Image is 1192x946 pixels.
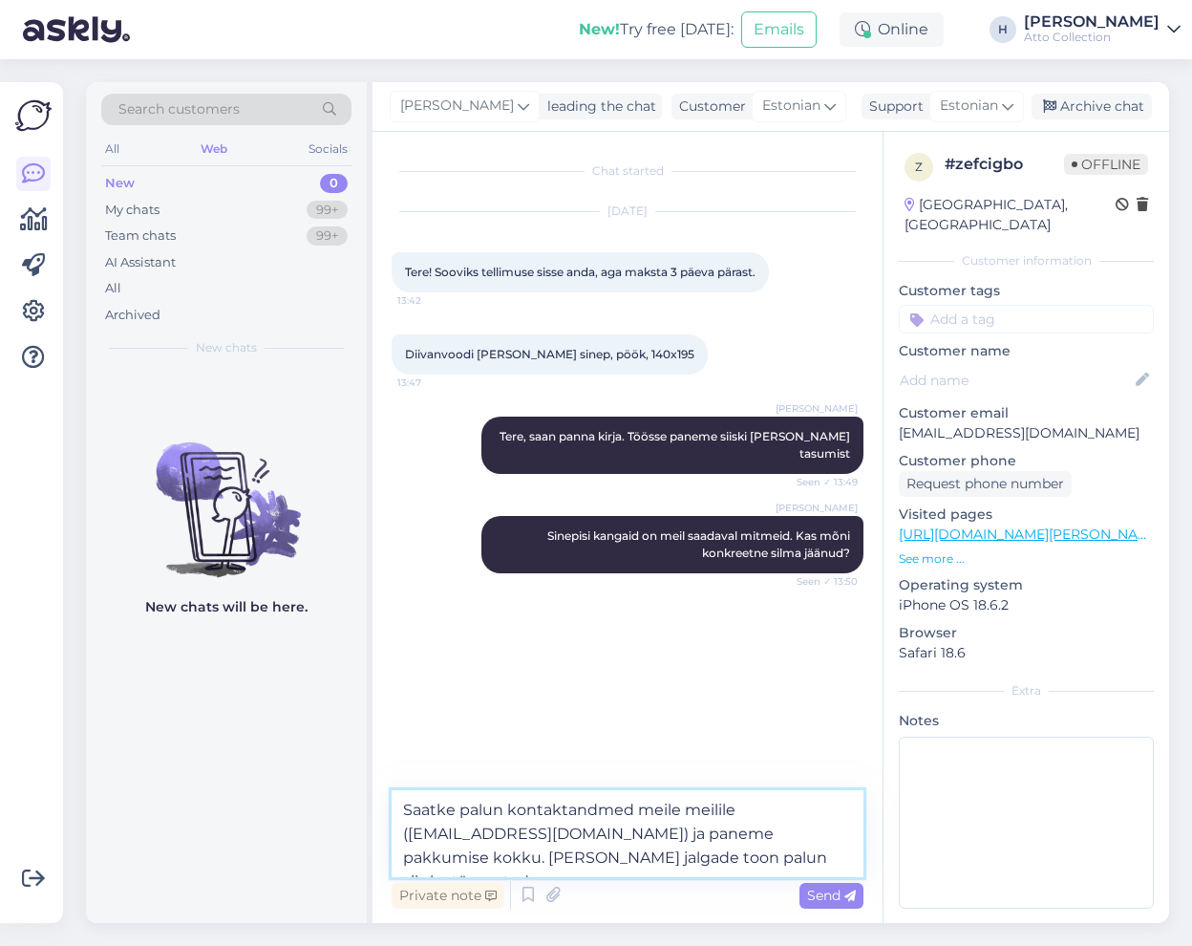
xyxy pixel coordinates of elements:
div: Support [862,97,924,117]
span: [PERSON_NAME] [776,401,858,416]
p: Notes [899,711,1154,731]
div: AI Assistant [105,253,176,272]
span: New chats [196,339,257,356]
span: 13:42 [397,293,469,308]
div: My chats [105,201,160,220]
div: Private note [392,883,504,909]
span: Tere, saan panna kirja. Töösse paneme siiski [PERSON_NAME] tasumist [500,429,853,461]
div: [PERSON_NAME] [1024,14,1160,30]
div: Request phone number [899,471,1072,497]
p: New chats will be here. [145,597,308,617]
textarea: Saatke palun kontaktandmed meile meilile ([EMAIL_ADDRESS][DOMAIN_NAME]) ja paneme pakkumise kokku... [392,790,863,877]
span: Estonian [762,96,820,117]
div: Archive chat [1032,94,1152,119]
a: [PERSON_NAME]Atto Collection [1024,14,1181,45]
div: Try free [DATE]: [579,18,734,41]
p: Safari 18.6 [899,643,1154,663]
p: iPhone OS 18.6.2 [899,595,1154,615]
span: Offline [1064,154,1148,175]
img: No chats [86,408,367,580]
div: [GEOGRAPHIC_DATA], [GEOGRAPHIC_DATA] [905,195,1116,235]
div: Web [197,137,231,161]
div: All [105,279,121,298]
div: 99+ [307,226,348,246]
div: Team chats [105,226,176,246]
button: Emails [741,11,817,48]
div: Archived [105,306,160,325]
div: All [101,137,123,161]
div: Socials [305,137,351,161]
input: Add a tag [899,305,1154,333]
span: Seen ✓ 13:50 [786,574,858,589]
div: [DATE] [392,203,863,220]
input: Add name [900,370,1132,391]
span: Estonian [940,96,998,117]
div: Chat started [392,162,863,180]
span: Search customers [118,99,240,119]
span: Sinepisi kangaid on meil saadaval mitmeid. Kas mõni konkreetne silma jäänud? [547,528,853,560]
p: Customer email [899,403,1154,423]
div: leading the chat [540,97,656,117]
span: [PERSON_NAME] [776,501,858,515]
b: New! [579,20,620,38]
span: [PERSON_NAME] [400,96,514,117]
span: Tere! Sooviks tellimuse sisse anda, aga maksta 3 päeva pärast. [405,265,756,279]
p: Customer phone [899,451,1154,471]
div: 99+ [307,201,348,220]
span: Send [807,887,856,904]
a: [URL][DOMAIN_NAME][PERSON_NAME] [899,526,1162,543]
div: 0 [320,174,348,193]
p: Visited pages [899,505,1154,525]
img: Askly Logo [15,97,52,134]
div: Customer information [899,252,1154,269]
p: [EMAIL_ADDRESS][DOMAIN_NAME] [899,423,1154,443]
p: Operating system [899,575,1154,595]
div: Online [840,12,944,47]
span: z [915,160,923,174]
p: Customer tags [899,281,1154,301]
span: Diivanvoodi [PERSON_NAME] sinep, pöök, 140x195 [405,347,694,361]
span: Seen ✓ 13:49 [786,475,858,489]
div: # zefcigbo [945,153,1064,176]
span: 13:47 [397,376,469,390]
div: New [105,174,135,193]
p: See more ... [899,550,1154,568]
p: Browser [899,623,1154,643]
div: Customer [671,97,746,117]
div: Atto Collection [1024,30,1160,45]
p: Customer name [899,341,1154,361]
div: Extra [899,682,1154,699]
div: H [990,16,1016,43]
